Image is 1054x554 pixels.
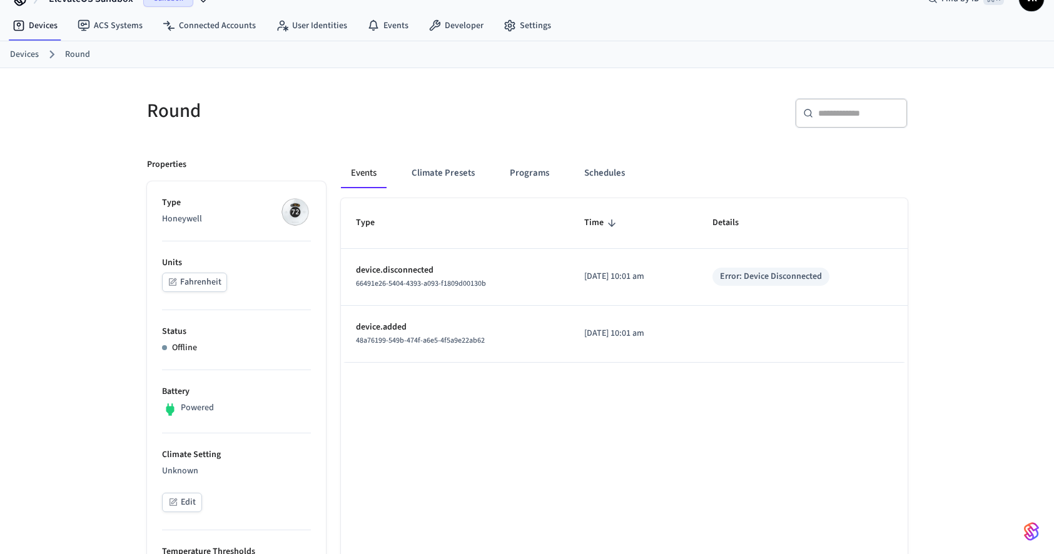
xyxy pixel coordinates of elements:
[172,341,197,355] p: Offline
[356,335,485,346] span: 48a76199-549b-474f-a6e5-4f5a9e22ab62
[720,270,822,283] div: Error: Device Disconnected
[162,256,311,269] p: Units
[356,264,554,277] p: device.disconnected
[162,325,311,338] p: Status
[65,48,90,61] a: Round
[266,14,357,37] a: User Identities
[584,270,682,283] p: [DATE] 10:01 am
[147,98,520,124] h5: Round
[402,158,485,188] button: Climate Presets
[712,213,755,233] span: Details
[341,158,387,188] button: Events
[162,273,227,292] button: Fahrenheit
[162,448,311,461] p: Climate Setting
[162,213,311,226] p: Honeywell
[181,401,214,415] p: Powered
[356,213,391,233] span: Type
[162,493,202,512] button: Edit
[341,198,908,362] table: sticky table
[68,14,153,37] a: ACS Systems
[1024,521,1039,541] img: SeamLogoGradient.69752ec5.svg
[500,158,559,188] button: Programs
[147,158,186,171] p: Properties
[162,196,311,209] p: Type
[418,14,494,37] a: Developer
[584,213,620,233] span: Time
[10,48,39,61] a: Devices
[153,14,266,37] a: Connected Accounts
[162,465,311,478] p: Unknown
[280,196,311,228] img: honeywell_round
[3,14,68,37] a: Devices
[162,385,311,398] p: Battery
[356,321,554,334] p: device.added
[574,158,635,188] button: Schedules
[357,14,418,37] a: Events
[356,278,486,289] span: 66491e26-5404-4393-a093-f1809d00130b
[494,14,561,37] a: Settings
[584,327,682,340] p: [DATE] 10:01 am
